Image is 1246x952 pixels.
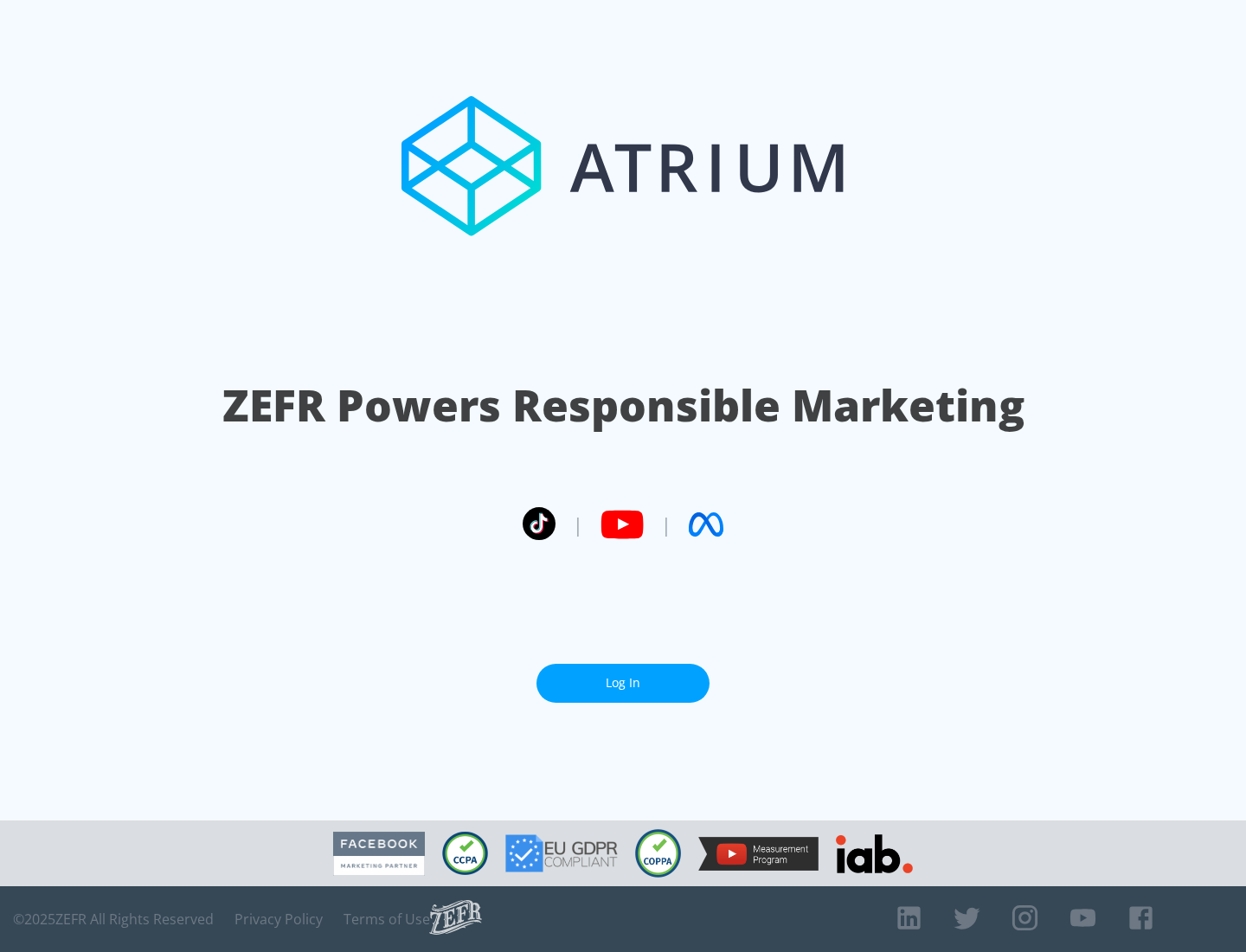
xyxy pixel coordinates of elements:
h1: ZEFR Powers Responsible Marketing [222,376,1024,435]
span: | [573,511,583,537]
span: © 2025 ZEFR All Rights Reserved [13,910,214,928]
img: GDPR Compliant [505,834,618,872]
img: YouTube Measurement Program [698,837,819,871]
img: COPPA Compliant [635,829,681,878]
img: Facebook Marketing Partner [333,832,425,876]
a: Terms of Use [344,910,430,928]
a: Log In [536,664,710,703]
span: | [661,511,671,537]
img: CCPA Compliant [442,832,488,875]
img: IAB [836,834,913,873]
a: Privacy Policy [234,910,323,928]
